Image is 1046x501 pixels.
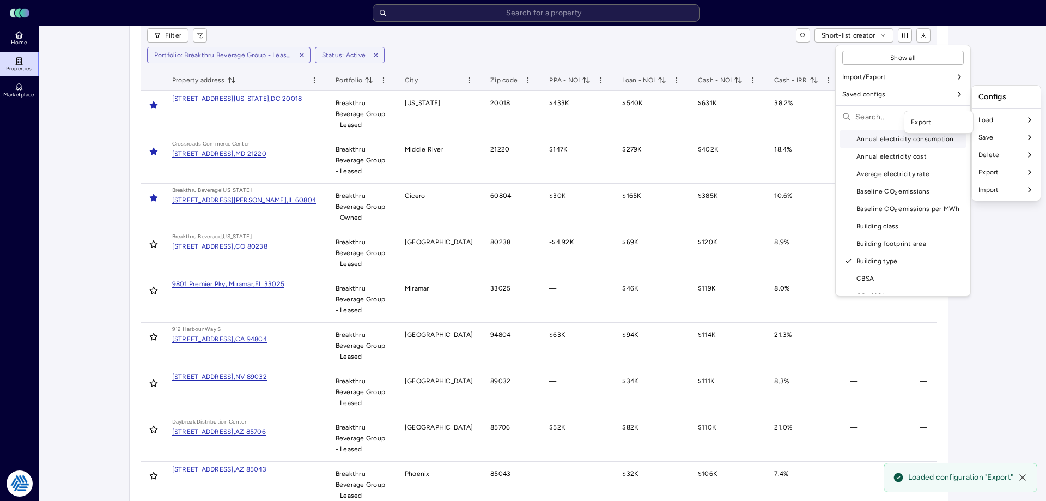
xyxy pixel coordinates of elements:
[145,328,162,346] button: Toggle favorite
[765,230,841,276] td: 8.9%
[540,184,613,230] td: $30K
[336,75,373,86] span: Portfolio
[172,336,235,342] div: [STREET_ADDRESS],
[810,76,818,84] button: toggle sorting
[396,184,482,230] td: Cicero
[172,140,228,148] div: Crossroads Commerc
[221,232,252,241] div: [US_STATE]
[224,418,246,426] div: n Center
[228,140,249,148] div: e Center
[540,276,613,323] td: —
[689,184,766,230] td: $385K
[911,276,992,323] td: —
[841,276,911,323] td: —
[613,137,689,184] td: $279K
[689,137,766,184] td: $402K
[838,130,968,294] div: Suggestions
[327,230,396,276] td: Breakthru Beverage Group - Leased
[327,184,396,230] td: Breakthru Beverage Group - Owned
[288,197,316,203] div: IL 60804
[841,369,911,415] td: —
[842,51,964,65] button: Show all
[172,373,235,380] div: [STREET_ADDRESS],
[841,323,911,369] td: —
[396,91,482,137] td: [US_STATE]
[154,50,291,61] div: Portfolio: Breakthru Beverage Group - Leased, Breakthru Beverage Group - Owned
[613,369,689,415] td: $34K
[396,137,482,184] td: Middle River
[327,137,396,184] td: Breakthru Beverage Group - Leased
[145,143,162,160] button: Toggle favorite
[145,189,162,207] button: Toggle favorite
[540,415,613,462] td: $52K
[482,184,540,230] td: 60804
[227,76,236,84] button: toggle sorting
[765,91,841,137] td: 38.2%
[774,75,818,86] span: Cash - IRR
[373,4,700,22] input: Search for a property
[396,230,482,276] td: [GEOGRAPHIC_DATA]
[765,276,841,323] td: 8.0%
[855,108,964,125] input: Search...
[482,276,540,323] td: 33025
[840,130,966,148] div: Annual electricity consumption
[911,323,992,369] td: —
[172,186,221,195] div: Breakthru Beverage
[613,276,689,323] td: $46K
[689,415,766,462] td: $110K
[840,252,966,270] div: Building type
[172,232,221,241] div: Breakthru Beverage
[890,52,916,63] span: Show all
[396,323,482,369] td: [GEOGRAPHIC_DATA]
[908,472,1013,483] span: Loaded configuration "Export"
[145,236,162,253] button: Toggle favorite
[235,243,267,250] div: CO 80238
[172,95,271,102] div: [STREET_ADDRESS][US_STATE],
[765,323,841,369] td: 21.3%
[145,96,162,114] button: Toggle favorite
[549,75,591,86] span: PPA - NOI
[145,375,162,392] button: Toggle favorite
[396,276,482,323] td: Miramar
[172,150,235,157] div: [STREET_ADDRESS],
[698,75,743,86] span: Cash - NOI
[490,75,518,86] span: Zip code
[689,91,766,137] td: $631K
[840,287,966,305] div: CS - NOI
[822,30,875,41] span: Short-list creator
[540,230,613,276] td: -$4.92K
[235,336,267,342] div: CA 94804
[838,68,968,86] div: Import/Export
[255,281,284,287] div: FL 33025
[172,466,235,473] div: [STREET_ADDRESS],
[840,270,966,287] div: CBSA
[482,230,540,276] td: 80238
[622,75,666,86] span: Loan - NOI
[765,369,841,415] td: 8.3%
[172,281,256,287] div: 9801 Premier Pky, Miramar,
[840,200,966,218] div: Baseline CO₂ emissions per MWh
[898,28,912,43] button: show/hide columns
[540,137,613,184] td: $147K
[540,323,613,369] td: $63K
[396,415,482,462] td: [GEOGRAPHIC_DATA]
[841,415,911,462] td: —
[7,470,33,497] img: Tradition Energy
[145,282,162,299] button: Toggle favorite
[765,415,841,462] td: 21.0%
[613,184,689,230] td: $165K
[840,218,966,235] div: Building class
[582,76,591,84] button: toggle sorting
[689,276,766,323] td: $119K
[405,75,418,86] span: City
[911,415,992,462] td: —
[145,467,162,485] button: Toggle favorite
[840,148,966,165] div: Annual electricity cost
[613,230,689,276] td: $69K
[172,197,289,203] div: [STREET_ADDRESS][PERSON_NAME],
[613,415,689,462] td: $82K
[271,95,302,102] div: DC 20018
[322,50,366,61] div: Status: Active
[235,373,267,380] div: NV 89032
[3,92,34,98] span: Marketplace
